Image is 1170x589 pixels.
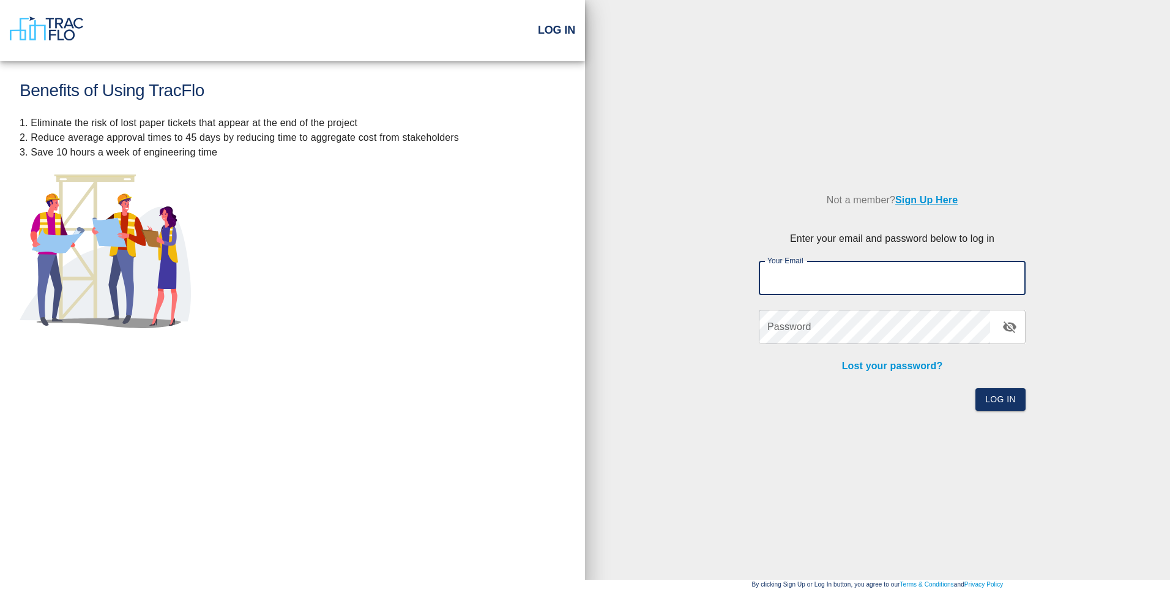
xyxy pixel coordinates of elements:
button: Log In [975,388,1026,411]
h2: Log In [538,24,575,37]
button: toggle password visibility [995,312,1024,342]
a: Terms & Conditions [900,581,953,588]
a: Lost your password? [842,361,943,371]
p: Enter your email and password below to log in [759,231,1026,246]
p: By clicking Sign Up or Log In button, you agree to our and [585,580,1170,589]
label: Your Email [767,255,803,266]
h1: Benefits of Using TracFlo [20,81,565,101]
img: illustration [20,174,191,328]
p: 1. Eliminate the risk of lost paper tickets that appear at the end of the project 2. Reduce avera... [20,116,565,160]
a: Sign Up Here [895,195,958,205]
img: TracFlo [10,17,83,41]
a: Privacy Policy [964,581,1004,588]
p: Not a member? [759,184,1026,217]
